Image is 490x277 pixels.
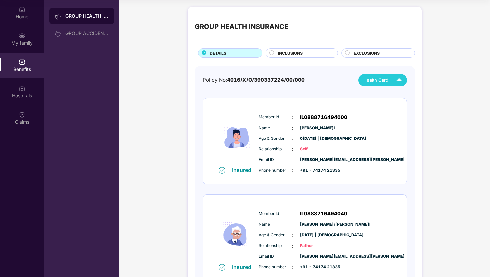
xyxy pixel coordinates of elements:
[55,30,61,37] img: svg+xml;base64,PHN2ZyB3aWR0aD0iMjAiIGhlaWdodD0iMjAiIHZpZXdCb3g9IjAgMCAyMCAyMCIgZmlsbD0ibm9uZSIgeG...
[292,232,293,239] span: :
[358,74,407,86] button: Health Card
[300,232,333,238] span: [DATE] | [DEMOGRAPHIC_DATA]
[65,31,109,36] div: GROUP ACCIDENTAL INSURANCE
[19,111,25,118] img: svg+xml;base64,PHN2ZyBpZD0iQ2xhaW0iIHhtbG5zPSJodHRwOi8vd3d3LnczLm9yZy8yMDAwL3N2ZyIgd2lkdGg9IjIwIi...
[363,77,388,84] span: Health Card
[300,221,333,228] span: [PERSON_NAME]r[PERSON_NAME]l
[300,253,333,260] span: [PERSON_NAME][EMAIL_ADDRESS][PERSON_NAME]
[65,13,109,19] div: GROUP HEALTH INSURANCE
[232,264,255,270] div: Insured
[259,157,292,163] span: Email ID
[259,221,292,228] span: Name
[259,136,292,142] span: Age & Gender
[300,210,347,218] span: IL0888716494040
[300,243,333,249] span: Father
[300,157,333,163] span: [PERSON_NAME][EMAIL_ADDRESS][PERSON_NAME]
[292,156,293,163] span: :
[195,21,288,32] div: GROUP HEALTH INSURANCE
[19,6,25,13] img: svg+xml;base64,PHN2ZyBpZD0iSG9tZSIgeG1sbnM9Imh0dHA6Ly93d3cudzMub3JnLzIwMDAvc3ZnIiB3aWR0aD0iMjAiIG...
[354,50,380,56] span: EXCLUSIONS
[217,109,257,166] img: icon
[292,242,293,250] span: :
[259,146,292,152] span: Relationship
[292,135,293,142] span: :
[393,74,405,86] img: Icuh8uwCUCF+XjCZyLQsAKiDCM9HiE6CMYmKQaPGkZKaA32CAAACiQcFBJY0IsAAAAASUVORK5CYII=
[292,264,293,271] span: :
[55,13,61,20] img: svg+xml;base64,PHN2ZyB3aWR0aD0iMjAiIGhlaWdodD0iMjAiIHZpZXdCb3g9IjAgMCAyMCAyMCIgZmlsbD0ibm9uZSIgeG...
[259,232,292,238] span: Age & Gender
[227,77,305,83] span: 4016/X/O/390337224/00/000
[203,76,305,84] div: Policy No:
[292,145,293,153] span: :
[300,113,347,121] span: IL0888716494000
[292,114,293,121] span: :
[259,253,292,260] span: Email ID
[259,243,292,249] span: Relationship
[300,264,333,270] span: +91 - 74174 21335
[292,253,293,260] span: :
[259,167,292,174] span: Phone number
[210,50,226,56] span: DETAILS
[300,125,333,131] span: [PERSON_NAME]l
[259,211,292,217] span: Member Id
[259,125,292,131] span: Name
[300,167,333,174] span: +91 - 74174 21335
[292,124,293,132] span: :
[219,167,225,174] img: svg+xml;base64,PHN2ZyB4bWxucz0iaHR0cDovL3d3dy53My5vcmcvMjAwMC9zdmciIHdpZHRoPSIxNiIgaGVpZ2h0PSIxNi...
[259,114,292,120] span: Member Id
[278,50,303,56] span: INCLUSIONS
[300,136,333,142] span: 0[DATE] | [DEMOGRAPHIC_DATA]
[19,59,25,65] img: svg+xml;base64,PHN2ZyBpZD0iQmVuZWZpdHMiIHhtbG5zPSJodHRwOi8vd3d3LnczLm9yZy8yMDAwL3N2ZyIgd2lkdGg9Ij...
[259,264,292,270] span: Phone number
[292,167,293,174] span: :
[19,85,25,92] img: svg+xml;base64,PHN2ZyBpZD0iSG9zcGl0YWxzIiB4bWxucz0iaHR0cDovL3d3dy53My5vcmcvMjAwMC9zdmciIHdpZHRoPS...
[19,32,25,39] img: svg+xml;base64,PHN2ZyB3aWR0aD0iMjAiIGhlaWdodD0iMjAiIHZpZXdCb3g9IjAgMCAyMCAyMCIgZmlsbD0ibm9uZSIgeG...
[232,167,255,173] div: Insured
[217,205,257,263] img: icon
[292,221,293,228] span: :
[300,146,333,152] span: Self
[219,264,225,271] img: svg+xml;base64,PHN2ZyB4bWxucz0iaHR0cDovL3d3dy53My5vcmcvMjAwMC9zdmciIHdpZHRoPSIxNiIgaGVpZ2h0PSIxNi...
[292,210,293,217] span: :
